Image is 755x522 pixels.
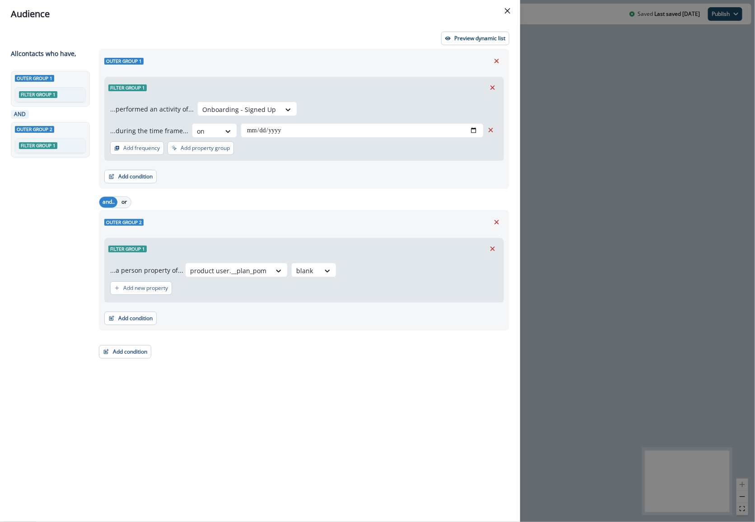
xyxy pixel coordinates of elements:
[15,75,54,82] span: Outer group 1
[485,81,500,94] button: Remove
[489,54,504,68] button: Remove
[123,285,168,291] p: Add new property
[110,126,188,135] p: ...during the time frame...
[110,104,194,114] p: ...performed an activity of...
[99,345,151,359] button: Add condition
[104,312,157,325] button: Add condition
[485,242,500,256] button: Remove
[117,197,131,208] button: or
[110,281,172,295] button: Add new property
[110,141,164,155] button: Add frequency
[454,35,505,42] p: Preview dynamic list
[11,7,509,21] div: Audience
[104,219,144,226] span: Outer group 2
[108,84,147,91] span: Filter group 1
[104,170,157,183] button: Add condition
[15,126,54,133] span: Outer group 2
[181,145,230,151] p: Add property group
[104,58,144,65] span: Outer group 1
[19,91,57,98] span: Filter group 1
[110,266,183,275] p: ...a person property of...
[19,142,57,149] span: Filter group 1
[441,32,509,45] button: Preview dynamic list
[13,110,27,118] p: AND
[108,246,147,252] span: Filter group 1
[123,145,160,151] p: Add frequency
[484,123,498,137] button: Remove
[11,49,76,58] p: All contact s who have,
[500,4,515,18] button: Close
[168,141,234,155] button: Add property group
[489,215,504,229] button: Remove
[99,197,117,208] button: and..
